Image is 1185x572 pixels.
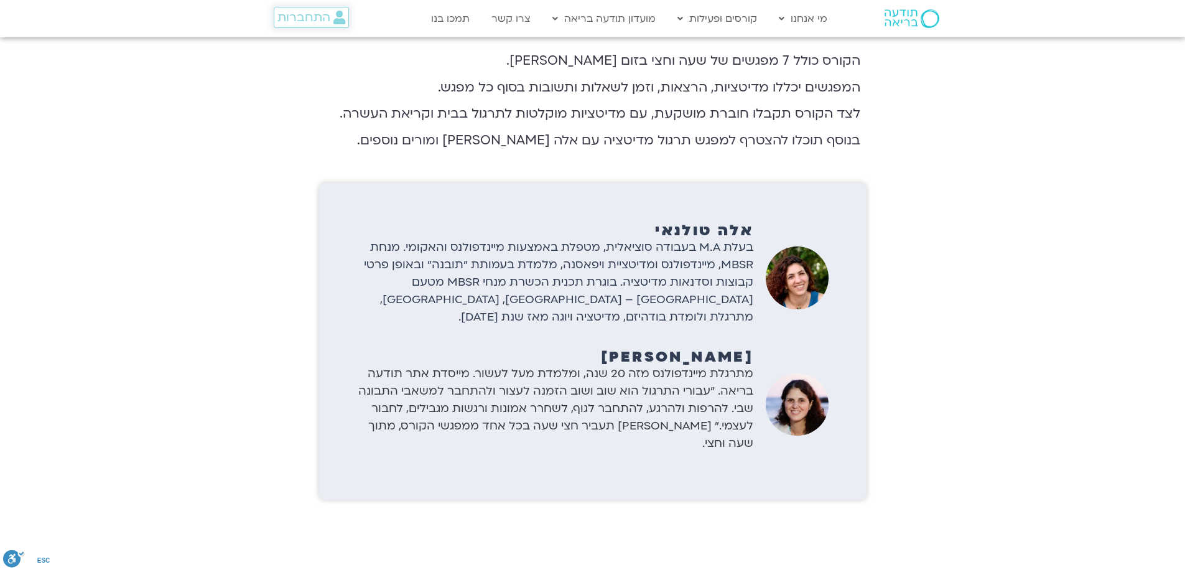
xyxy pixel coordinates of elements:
p: מתרגלת מיינדפולנס מזה 20 שנה, ומלמדת מעל לעשור. מייסדת אתר תודעה בריאה. "עבורי התרגול הוא שוב ושו... [357,365,754,452]
a: מי אנחנו [773,7,834,30]
p: הקורס כולל 7 מפגשים של שעה וחצי בזום [PERSON_NAME]. [325,52,860,70]
a: מועדון תודעה בריאה [546,7,662,30]
a: קורסים ופעילות [671,7,763,30]
a: תמכו בנו [425,7,476,30]
p: המפגשים יכללו מדיטציות, הרצאות, וזמן לשאלות ותשובות בסוף כל מפגש. [325,79,860,96]
h2: [PERSON_NAME] [357,347,754,367]
h2: אלה טולנאי [357,221,754,240]
a: צרו קשר [485,7,537,30]
p: לצד הקורס תקבלו חוברת מושקעת, עם מדיטציות מוקלטות לתרגול בבית וקריאת העשרה. [325,105,860,123]
p: בנוסף תוכלו להצטרף למפגש תרגול מדיטציה עם אלה [PERSON_NAME] ומורים נוספים. [325,132,860,149]
a: התחברות [274,7,349,28]
span: התחברות [277,11,330,24]
img: תודעה בריאה [885,9,939,28]
p: בעלת M.A בעבודה סוציאלית, מטפלת באמצעות מיינדפולנס והאקומי. מנחת MBSR, מיינדפולנס ומדיטציית ויפאס... [357,239,754,326]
